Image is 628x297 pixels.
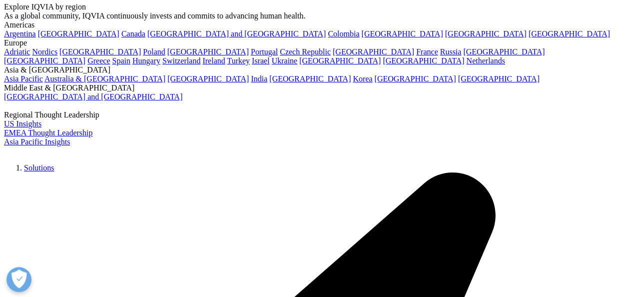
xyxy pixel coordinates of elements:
div: Americas [4,20,624,29]
a: [GEOGRAPHIC_DATA] [299,56,381,65]
div: As a global community, IQVIA continuously invests and commits to advancing human health. [4,11,624,20]
a: Czech Republic [280,47,331,56]
a: Russia [440,47,462,56]
div: Regional Thought Leadership [4,110,624,119]
a: Greece [87,56,110,65]
a: Hungary [132,56,160,65]
div: Asia & [GEOGRAPHIC_DATA] [4,65,624,74]
a: France [416,47,438,56]
a: [GEOGRAPHIC_DATA] [383,56,464,65]
a: [GEOGRAPHIC_DATA] [374,74,456,83]
a: Asia Pacific [4,74,43,83]
a: India [251,74,267,83]
a: [GEOGRAPHIC_DATA] and [GEOGRAPHIC_DATA] [4,92,182,101]
a: US Insights [4,119,41,128]
a: Poland [143,47,165,56]
a: Netherlands [466,56,505,65]
a: Switzerland [162,56,200,65]
a: [GEOGRAPHIC_DATA] and [GEOGRAPHIC_DATA] [147,29,326,38]
a: [GEOGRAPHIC_DATA] [463,47,545,56]
a: [GEOGRAPHIC_DATA] [445,29,527,38]
a: Portugal [251,47,278,56]
a: Australia & [GEOGRAPHIC_DATA] [44,74,165,83]
a: [GEOGRAPHIC_DATA] [167,47,249,56]
a: [GEOGRAPHIC_DATA] [458,74,540,83]
a: Colombia [328,29,359,38]
a: [GEOGRAPHIC_DATA] [361,29,443,38]
a: Spain [112,56,130,65]
a: [GEOGRAPHIC_DATA] [38,29,119,38]
a: Israel [252,56,270,65]
div: Europe [4,38,624,47]
a: Nordics [32,47,57,56]
a: [GEOGRAPHIC_DATA] [529,29,610,38]
a: EMEA Thought Leadership [4,128,92,137]
a: Solutions [24,163,54,172]
div: Middle East & [GEOGRAPHIC_DATA] [4,83,624,92]
a: Ukraine [272,56,298,65]
a: Ireland [202,56,225,65]
a: [GEOGRAPHIC_DATA] [59,47,141,56]
a: Korea [353,74,372,83]
a: [GEOGRAPHIC_DATA] [333,47,414,56]
a: Canada [121,29,145,38]
a: Turkey [227,56,250,65]
div: Explore IQVIA by region [4,2,624,11]
a: Adriatic [4,47,30,56]
a: Argentina [4,29,36,38]
a: [GEOGRAPHIC_DATA] [269,74,351,83]
a: [GEOGRAPHIC_DATA] [4,56,85,65]
a: Asia Pacific Insights [4,137,70,146]
button: Open Preferences [6,267,31,292]
a: [GEOGRAPHIC_DATA] [167,74,249,83]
